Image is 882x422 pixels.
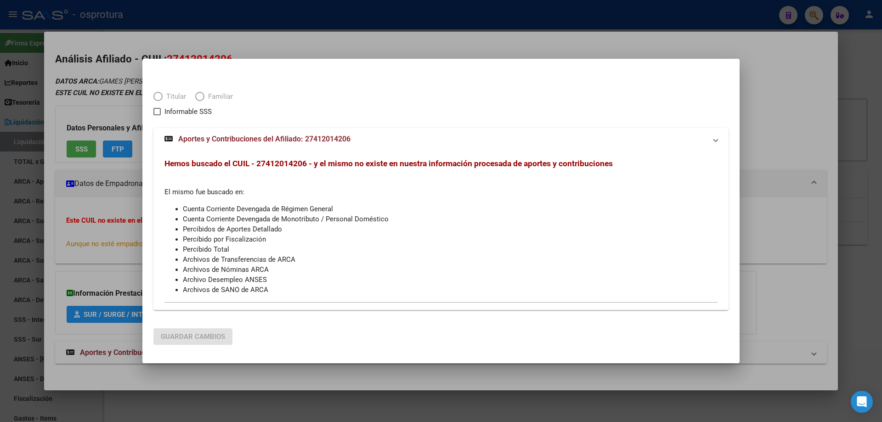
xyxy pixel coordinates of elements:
[153,328,232,345] button: Guardar Cambios
[178,135,351,143] span: Aportes y Contribuciones del Afiliado: 27412014206
[851,391,873,413] div: Open Intercom Messenger
[153,150,729,309] div: Aportes y Contribuciones del Afiliado: 27412014206
[164,159,613,168] span: Hemos buscado el CUIL - 27412014206 - y el mismo no existe en nuestra información procesada de ap...
[183,224,718,234] li: Percibidos de Aportes Detallado
[183,244,718,254] li: Percibido Total
[183,254,718,264] li: Archivos de Transferencias de ARCA
[153,94,242,102] mat-radio-group: Elija una opción
[183,264,718,275] li: Archivos de Nóminas ARCA
[204,91,233,102] span: Familiar
[183,285,718,295] li: Archivos de SANO de ARCA
[164,106,212,117] span: Informable SSS
[183,234,718,244] li: Percibido por Fiscalización
[183,214,718,224] li: Cuenta Corriente Devengada de Monotributo / Personal Doméstico
[183,204,718,214] li: Cuenta Corriente Devengada de Régimen General
[153,128,729,150] mat-expansion-panel-header: Aportes y Contribuciones del Afiliado: 27412014206
[183,275,718,285] li: Archivo Desempleo ANSES
[164,158,718,295] div: El mismo fue buscado en:
[163,91,186,102] span: Titular
[161,332,225,341] span: Guardar Cambios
